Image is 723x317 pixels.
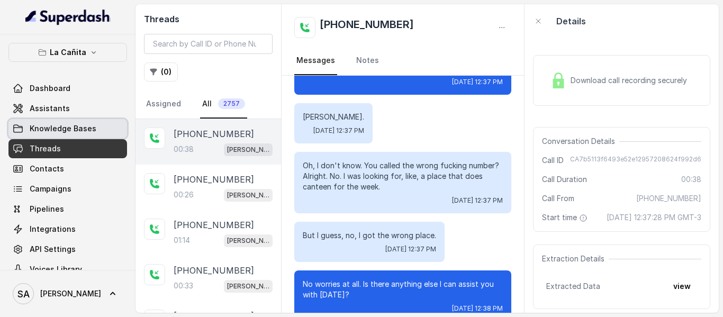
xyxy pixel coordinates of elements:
[303,112,364,122] p: [PERSON_NAME].
[30,204,64,214] span: Pipelines
[294,47,511,75] nav: Tabs
[542,212,590,223] span: Start time
[227,190,269,201] p: [PERSON_NAME]
[8,279,127,309] a: [PERSON_NAME]
[25,8,111,25] img: light.svg
[144,90,183,119] a: Assigned
[30,224,76,234] span: Integrations
[550,73,566,88] img: Lock Icon
[313,126,364,135] span: [DATE] 12:37 PM
[546,281,600,292] span: Extracted Data
[607,212,701,223] span: [DATE] 12:37:28 PM GMT-3
[30,164,64,174] span: Contacts
[452,78,503,86] span: [DATE] 12:37 PM
[542,253,609,264] span: Extraction Details
[50,46,86,59] p: La Cañita
[636,193,701,204] span: [PHONE_NUMBER]
[227,144,269,155] p: [PERSON_NAME]
[294,47,337,75] a: Messages
[8,139,127,158] a: Threads
[30,83,70,94] span: Dashboard
[542,174,587,185] span: Call Duration
[174,219,254,231] p: [PHONE_NUMBER]
[144,34,273,54] input: Search by Call ID or Phone Number
[144,13,273,25] h2: Threads
[17,288,30,300] text: SA
[30,244,76,255] span: API Settings
[8,43,127,62] button: La Cañita
[452,196,503,205] span: [DATE] 12:37 PM
[174,173,254,186] p: [PHONE_NUMBER]
[8,79,127,98] a: Dashboard
[452,304,503,313] span: [DATE] 12:38 PM
[30,184,71,194] span: Campaigns
[570,155,701,166] span: CA7b5113f6493e52e12957208624f992d6
[174,189,194,200] p: 00:26
[174,264,254,277] p: [PHONE_NUMBER]
[542,193,574,204] span: Call From
[385,245,436,253] span: [DATE] 12:37 PM
[303,279,503,300] p: No worries at all. Is there anything else I can assist you with [DATE]?
[40,288,101,299] span: [PERSON_NAME]
[144,62,178,81] button: (0)
[354,47,381,75] a: Notes
[144,90,273,119] nav: Tabs
[174,144,194,155] p: 00:38
[8,260,127,279] a: Voices Library
[200,90,247,119] a: All2757
[218,98,245,109] span: 2757
[30,103,70,114] span: Assistants
[30,123,96,134] span: Knowledge Bases
[542,136,619,147] span: Conversation Details
[227,236,269,246] p: [PERSON_NAME]
[174,128,254,140] p: [PHONE_NUMBER]
[30,264,82,275] span: Voices Library
[8,240,127,259] a: API Settings
[303,160,503,192] p: Oh, I don't know. You called the wrong fucking number? Alright. No. I was looking for, like, a pl...
[556,15,586,28] p: Details
[8,179,127,198] a: Campaigns
[8,119,127,138] a: Knowledge Bases
[571,75,691,86] span: Download call recording securely
[681,174,701,185] span: 00:38
[320,17,414,38] h2: [PHONE_NUMBER]
[8,200,127,219] a: Pipelines
[542,155,564,166] span: Call ID
[227,281,269,292] p: [PERSON_NAME]
[8,99,127,118] a: Assistants
[667,277,697,296] button: view
[30,143,61,154] span: Threads
[303,230,436,241] p: But I guess, no, I got the wrong place.
[174,280,193,291] p: 00:33
[8,220,127,239] a: Integrations
[8,159,127,178] a: Contacts
[174,235,190,246] p: 01:14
